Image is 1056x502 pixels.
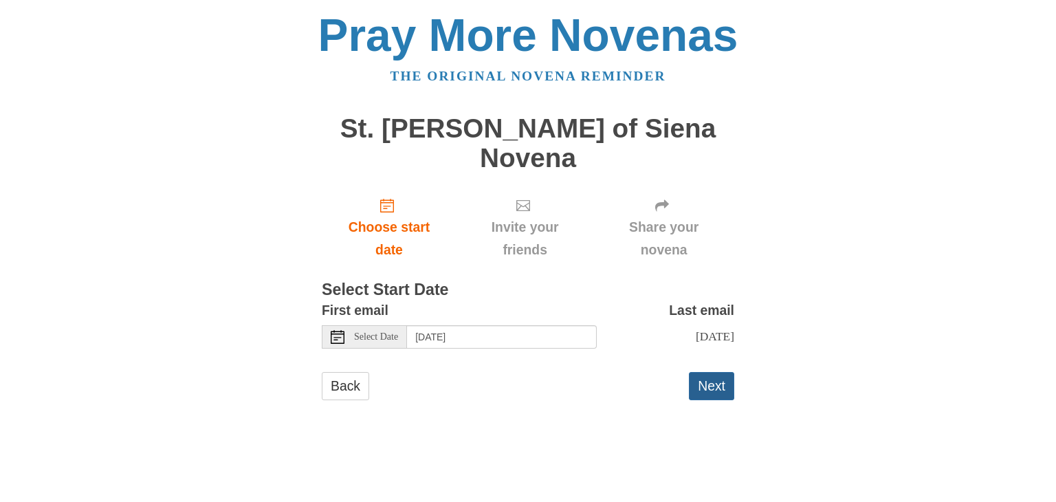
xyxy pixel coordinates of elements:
[669,299,734,322] label: Last email
[390,69,666,83] a: The original novena reminder
[470,216,580,261] span: Invite your friends
[322,299,388,322] label: First email
[322,114,734,173] h1: St. [PERSON_NAME] of Siena Novena
[322,281,734,299] h3: Select Start Date
[335,216,443,261] span: Choose start date
[593,186,734,268] div: Click "Next" to confirm your start date first.
[318,10,738,61] a: Pray More Novenas
[689,372,734,400] button: Next
[607,216,720,261] span: Share your novena
[354,332,398,342] span: Select Date
[696,329,734,343] span: [DATE]
[322,372,369,400] a: Back
[322,186,456,268] a: Choose start date
[456,186,593,268] div: Click "Next" to confirm your start date first.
